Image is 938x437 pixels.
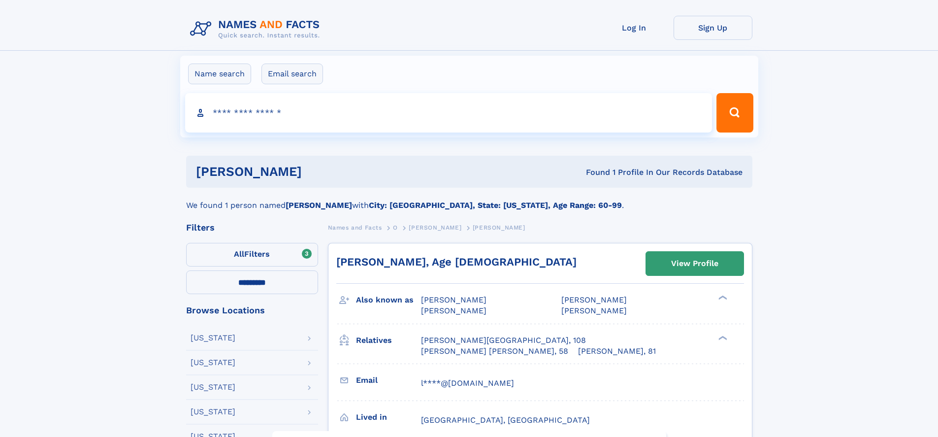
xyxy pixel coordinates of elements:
[196,166,444,178] h1: [PERSON_NAME]
[234,249,244,259] span: All
[186,223,318,232] div: Filters
[716,335,728,341] div: ❯
[595,16,674,40] a: Log In
[186,243,318,267] label: Filters
[186,16,328,42] img: Logo Names and Facts
[356,409,421,426] h3: Lived in
[191,408,235,416] div: [US_STATE]
[421,295,486,304] span: [PERSON_NAME]
[261,64,323,84] label: Email search
[336,256,577,268] a: [PERSON_NAME], Age [DEMOGRAPHIC_DATA]
[356,292,421,308] h3: Also known as
[421,306,486,315] span: [PERSON_NAME]
[409,224,461,231] span: [PERSON_NAME]
[393,221,398,234] a: O
[188,64,251,84] label: Name search
[186,188,752,211] div: We found 1 person named with .
[409,221,461,234] a: [PERSON_NAME]
[561,295,627,304] span: [PERSON_NAME]
[421,415,590,425] span: [GEOGRAPHIC_DATA], [GEOGRAPHIC_DATA]
[393,224,398,231] span: O
[421,335,586,346] a: [PERSON_NAME][GEOGRAPHIC_DATA], 108
[191,359,235,367] div: [US_STATE]
[421,346,568,357] a: [PERSON_NAME] [PERSON_NAME], 58
[561,306,627,315] span: [PERSON_NAME]
[356,372,421,389] h3: Email
[578,346,656,357] a: [PERSON_NAME], 81
[716,93,753,133] button: Search Button
[191,383,235,391] div: [US_STATE]
[286,201,352,210] b: [PERSON_NAME]
[369,201,622,210] b: City: [GEOGRAPHIC_DATA], State: [US_STATE], Age Range: 60-99
[191,334,235,342] div: [US_STATE]
[356,332,421,349] h3: Relatives
[671,252,718,275] div: View Profile
[186,306,318,315] div: Browse Locations
[646,252,744,275] a: View Profile
[716,295,728,301] div: ❯
[185,93,712,133] input: search input
[674,16,752,40] a: Sign Up
[473,224,525,231] span: [PERSON_NAME]
[444,167,743,178] div: Found 1 Profile In Our Records Database
[328,221,382,234] a: Names and Facts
